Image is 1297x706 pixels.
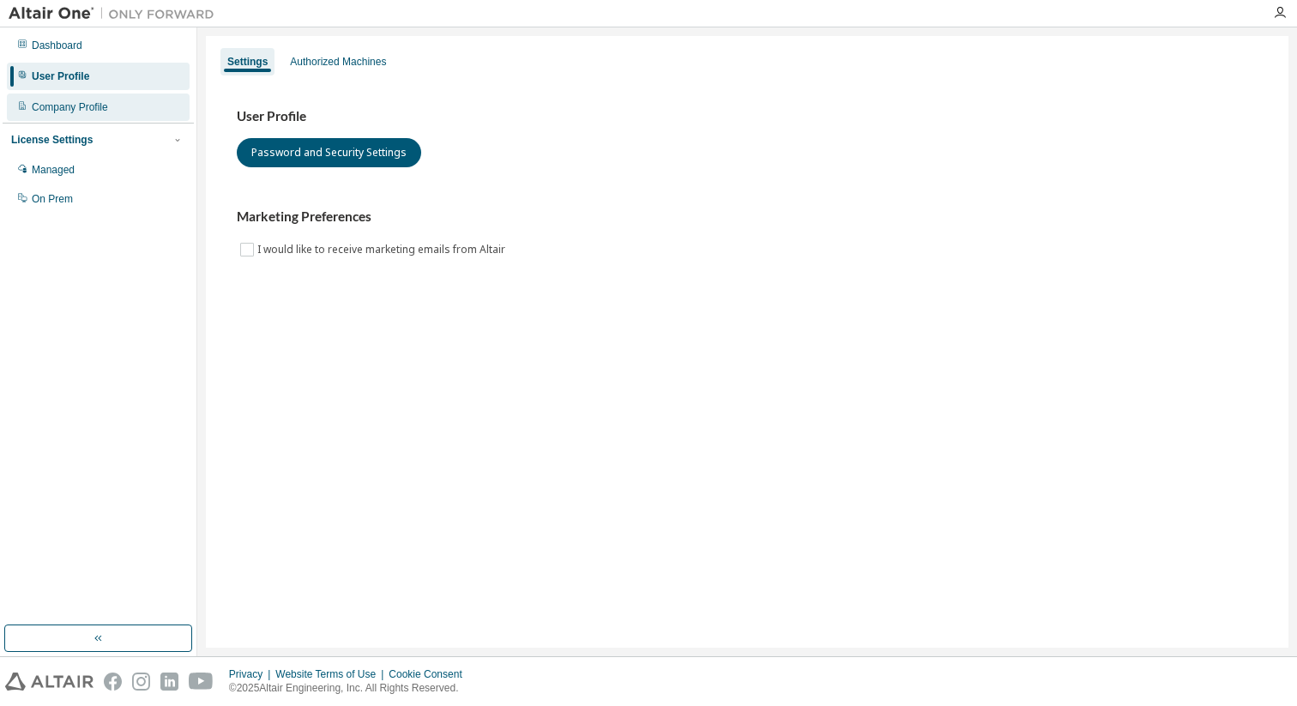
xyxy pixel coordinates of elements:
[104,673,122,691] img: facebook.svg
[229,667,275,681] div: Privacy
[237,208,1258,226] h3: Marketing Preferences
[290,55,386,69] div: Authorized Machines
[160,673,178,691] img: linkedin.svg
[32,69,89,83] div: User Profile
[32,100,108,114] div: Company Profile
[189,673,214,691] img: youtube.svg
[275,667,389,681] div: Website Terms of Use
[9,5,223,22] img: Altair One
[229,681,473,696] p: © 2025 Altair Engineering, Inc. All Rights Reserved.
[132,673,150,691] img: instagram.svg
[389,667,472,681] div: Cookie Consent
[32,163,75,177] div: Managed
[11,133,93,147] div: License Settings
[237,138,421,167] button: Password and Security Settings
[5,673,94,691] img: altair_logo.svg
[237,108,1258,125] h3: User Profile
[227,55,268,69] div: Settings
[32,192,73,206] div: On Prem
[32,39,82,52] div: Dashboard
[257,239,509,260] label: I would like to receive marketing emails from Altair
